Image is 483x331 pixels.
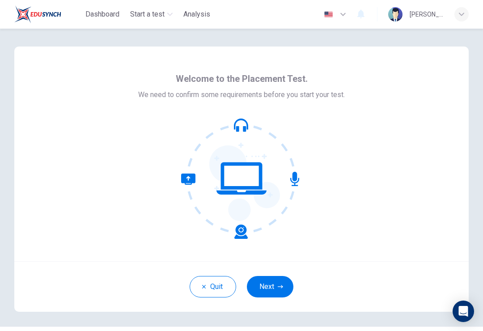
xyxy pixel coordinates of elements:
[247,276,293,297] button: Next
[127,6,176,22] button: Start a test
[183,9,210,20] span: Analysis
[388,7,402,21] img: Profile picture
[85,9,119,20] span: Dashboard
[410,9,444,20] div: [PERSON_NAME]
[180,6,214,22] button: Analysis
[130,9,165,20] span: Start a test
[82,6,123,22] button: Dashboard
[453,301,474,322] div: Open Intercom Messenger
[14,5,82,23] a: EduSynch logo
[176,72,308,86] span: Welcome to the Placement Test.
[190,276,236,297] button: Quit
[138,89,345,100] span: We need to confirm some requirements before you start your test.
[14,5,61,23] img: EduSynch logo
[323,11,334,18] img: en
